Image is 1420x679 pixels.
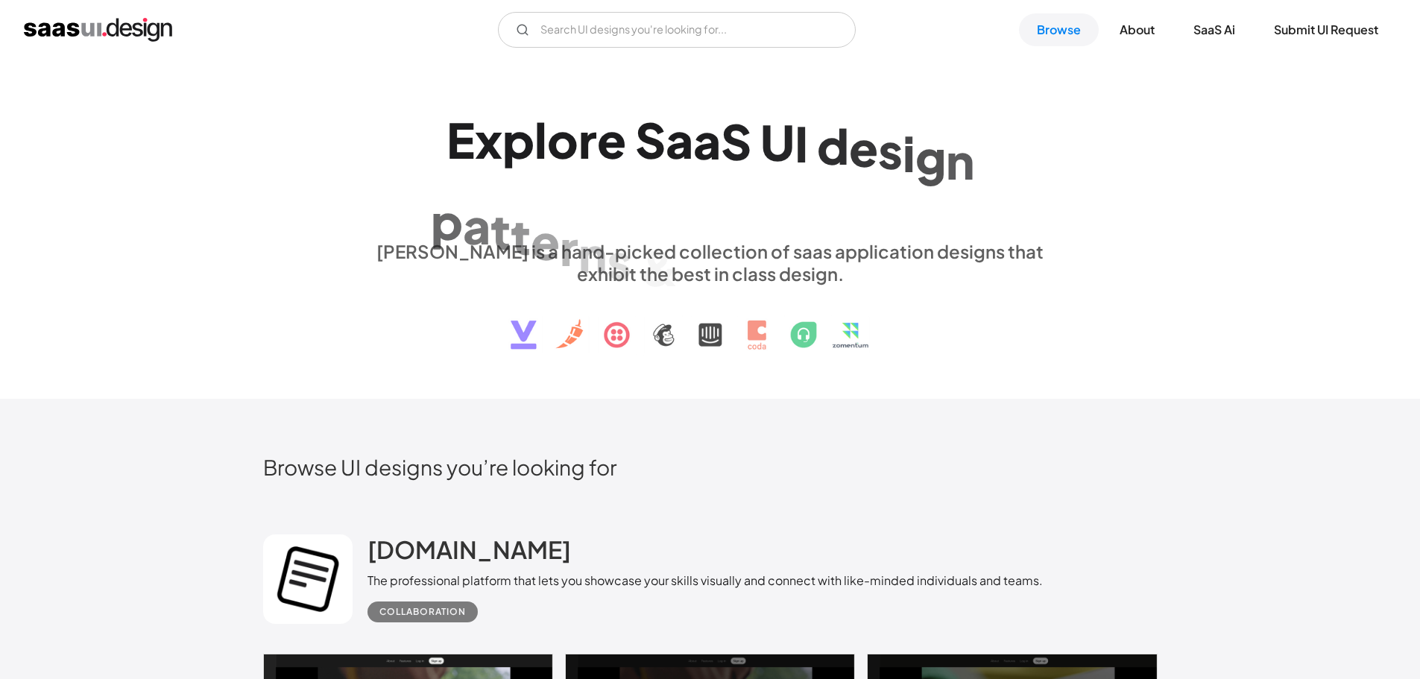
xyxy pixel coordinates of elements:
[915,127,946,185] div: g
[795,115,808,172] div: I
[367,572,1043,590] div: The professional platform that lets you showcase your skills visually and connect with like-minde...
[607,232,631,289] div: s
[560,219,578,277] div: r
[635,111,666,168] div: S
[446,111,475,168] div: E
[490,202,511,259] div: t
[878,121,903,179] div: s
[534,111,547,168] div: l
[263,454,1158,480] h2: Browse UI designs you’re looking for
[367,534,571,572] a: [DOMAIN_NAME]
[1019,13,1099,46] a: Browse
[817,116,849,174] div: d
[547,111,578,168] div: o
[597,111,626,168] div: e
[578,225,607,282] div: n
[463,198,490,255] div: a
[498,12,856,48] form: Email Form
[693,111,721,168] div: a
[640,239,679,297] div: &
[24,18,172,42] a: home
[367,111,1053,226] h1: Explore SaaS UI design patterns & interactions.
[379,603,466,621] div: Collaboration
[367,240,1053,285] div: [PERSON_NAME] is a hand-picked collection of saas application designs that exhibit the best in cl...
[502,111,534,168] div: p
[531,213,560,271] div: e
[1176,13,1253,46] a: SaaS Ai
[498,12,856,48] input: Search UI designs you're looking for...
[485,285,936,362] img: text, icon, saas logo
[666,111,693,168] div: a
[1256,13,1396,46] a: Submit UI Request
[760,113,795,171] div: U
[1102,13,1173,46] a: About
[903,124,915,182] div: i
[431,193,463,250] div: p
[849,119,878,176] div: e
[475,111,502,168] div: x
[578,111,597,168] div: r
[367,534,571,564] h2: [DOMAIN_NAME]
[511,207,531,265] div: t
[946,131,974,189] div: n
[721,112,751,169] div: S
